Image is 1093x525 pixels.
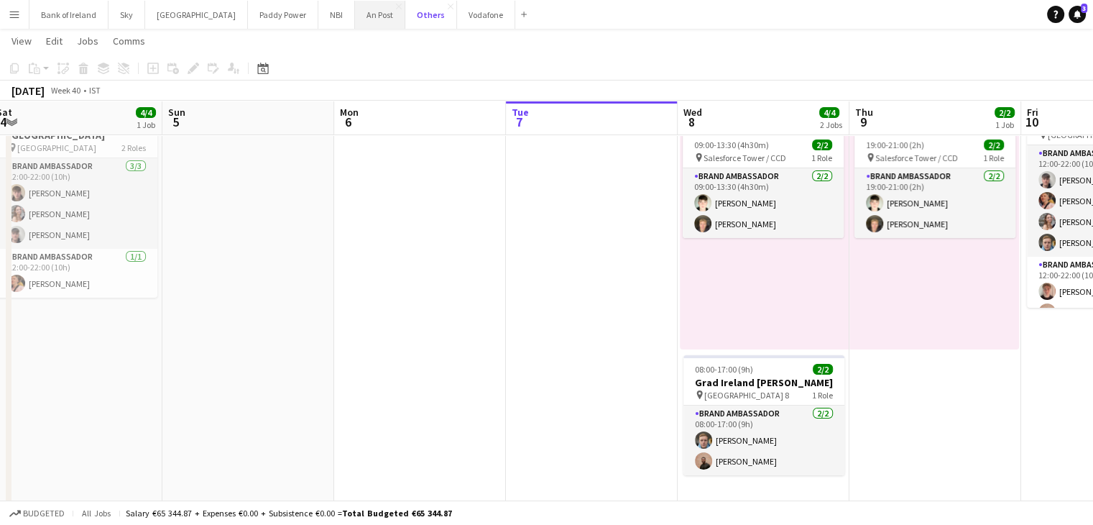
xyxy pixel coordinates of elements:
span: 2/2 [812,140,832,150]
div: [DATE] [11,83,45,98]
span: 1 Role [983,152,1004,163]
span: Total Budgeted €65 344.87 [342,508,452,519]
span: Mon [340,106,359,119]
a: 3 [1069,6,1086,23]
span: Jobs [77,35,98,47]
span: 5 [166,114,185,130]
span: 9 [853,114,873,130]
span: 2/2 [984,140,1004,150]
span: Comms [113,35,145,47]
h3: Grad Ireland [PERSON_NAME] [683,376,844,389]
span: Week 40 [47,85,83,96]
span: 6 [338,114,359,130]
span: 4/4 [819,107,839,118]
button: An Post [355,1,405,29]
span: 2/2 [813,364,833,375]
span: View [11,35,32,47]
a: Comms [107,32,151,50]
button: Paddy Power [248,1,318,29]
span: Wed [683,106,702,119]
app-card-role: Brand Ambassador2/209:00-13:30 (4h30m)[PERSON_NAME][PERSON_NAME] [683,168,844,238]
button: Sky [109,1,145,29]
a: Edit [40,32,68,50]
span: Thu [855,106,873,119]
span: 2/2 [995,107,1015,118]
button: Vodafone [457,1,515,29]
span: 1 Role [811,152,832,163]
a: Jobs [71,32,104,50]
span: Salesforce Tower / CCD [704,152,786,163]
span: 3 [1081,4,1087,13]
app-card-role: Brand Ambassador2/219:00-21:00 (2h)[PERSON_NAME][PERSON_NAME] [854,168,1015,238]
div: 1 Job [137,119,155,130]
span: Sun [168,106,185,119]
app-card-role: Brand Ambassador2/208:00-17:00 (9h)[PERSON_NAME][PERSON_NAME] [683,406,844,475]
button: Budgeted [7,506,67,521]
span: 2 Roles [121,142,146,153]
span: Budgeted [23,508,65,519]
a: View [6,32,37,50]
span: Salesforce Tower / CCD [875,152,958,163]
span: 19:00-21:00 (2h) [866,140,924,150]
span: 7 [509,114,529,130]
span: 08:00-17:00 (9h) [695,364,753,375]
span: 1 Role [812,390,833,401]
button: [GEOGRAPHIC_DATA] [145,1,248,29]
span: 4/4 [136,107,156,118]
app-job-card: 09:00-13:30 (4h30m)2/2 Salesforce Tower / CCD1 RoleBrand Ambassador2/209:00-13:30 (4h30m)[PERSON_... [683,134,844,238]
span: 10 [1025,114,1038,130]
span: [GEOGRAPHIC_DATA] 8 [704,390,789,401]
div: Salary €65 344.87 + Expenses €0.00 + Subsistence €0.00 = [126,508,452,519]
span: Edit [46,35,63,47]
span: 09:00-13:30 (4h30m) [694,140,769,150]
button: Bank of Ireland [29,1,109,29]
div: 1 Job [995,119,1014,130]
span: [GEOGRAPHIC_DATA] [17,142,96,153]
div: 2 Jobs [820,119,842,130]
span: All jobs [79,508,114,519]
span: 8 [681,114,702,130]
app-job-card: 19:00-21:00 (2h)2/2 Salesforce Tower / CCD1 RoleBrand Ambassador2/219:00-21:00 (2h)[PERSON_NAME][... [854,134,1015,238]
div: IST [89,85,101,96]
app-job-card: 08:00-17:00 (9h)2/2Grad Ireland [PERSON_NAME] [GEOGRAPHIC_DATA] 81 RoleBrand Ambassador2/208:00-1... [683,355,844,475]
button: NBI [318,1,355,29]
span: Tue [512,106,529,119]
button: Others [405,1,457,29]
span: Fri [1027,106,1038,119]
